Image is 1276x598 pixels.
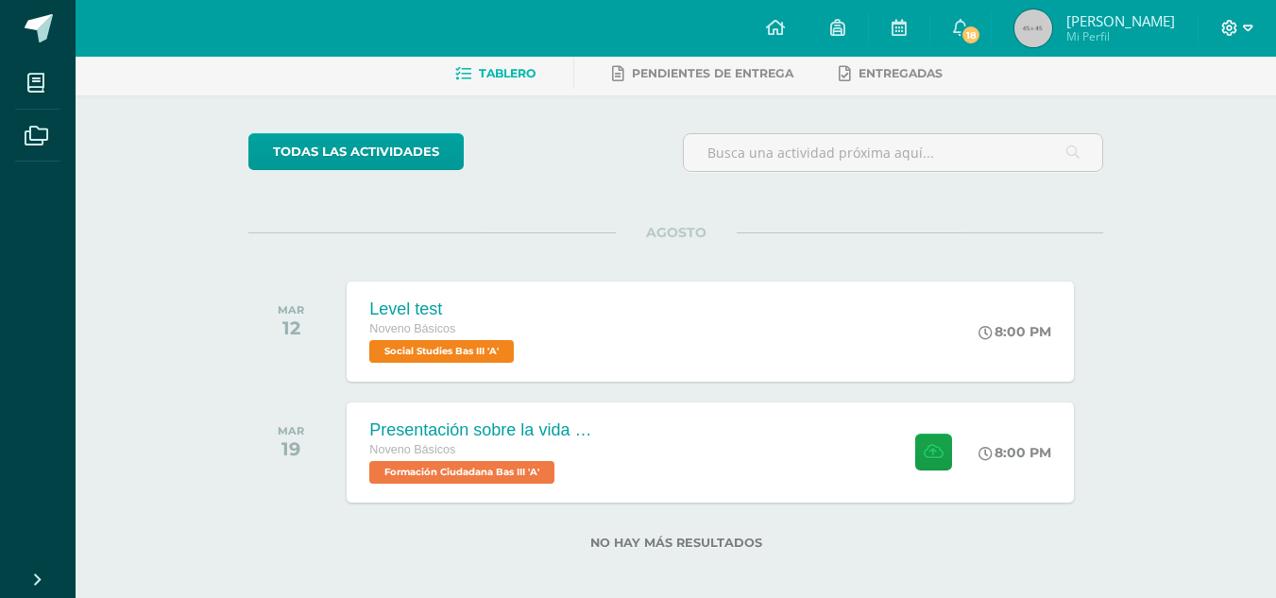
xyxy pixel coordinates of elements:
span: Mi Perfil [1066,28,1175,44]
div: MAR [278,424,304,437]
span: Formación Ciudadana Bas III 'A' [369,461,554,484]
input: Busca una actividad próxima aquí... [684,134,1102,171]
span: Entregadas [859,66,943,80]
span: Social Studies Bas III 'A' [369,340,514,363]
span: Pendientes de entrega [632,66,793,80]
div: 19 [278,437,304,460]
span: 18 [961,25,981,45]
span: Noveno Básicos [369,322,455,335]
label: No hay más resultados [248,536,1103,550]
div: Presentación sobre la vida del General [PERSON_NAME]. [369,420,596,440]
a: todas las Actividades [248,133,464,170]
span: AGOSTO [616,224,737,241]
div: 8:00 PM [978,444,1051,461]
div: 12 [278,316,304,339]
div: MAR [278,303,304,316]
div: 8:00 PM [978,323,1051,340]
a: Tablero [455,59,536,89]
a: Pendientes de entrega [612,59,793,89]
span: [PERSON_NAME] [1066,11,1175,30]
span: Tablero [479,66,536,80]
img: 45x45 [1014,9,1052,47]
span: Noveno Básicos [369,443,455,456]
div: Level test [369,299,519,319]
a: Entregadas [839,59,943,89]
